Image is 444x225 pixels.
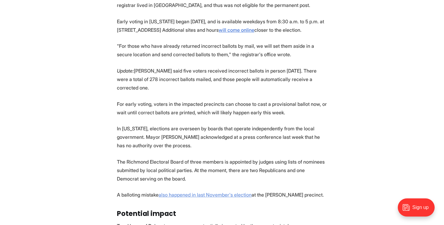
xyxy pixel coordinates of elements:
[159,192,252,198] a: also happened in last November's election
[117,191,327,199] p: A balloting mistake at the [PERSON_NAME] precinct.
[117,42,327,59] p: "For those who have already returned incorrect ballots by mail, we will set them aside in a secur...
[117,68,134,74] em: Update:
[117,67,327,92] p: [PERSON_NAME] said five voters received incorrect ballots in person [DATE]. There were a total of...
[117,158,327,183] p: The Richmond Electoral Board of three members is appointed by judges using lists of nominees subm...
[117,124,327,150] p: In [US_STATE], elections are overseen by boards that operate independently from the local governm...
[219,27,254,33] a: will come online
[117,210,327,218] h3: Potential impact
[117,100,327,117] p: For early voting, voters in the impacted precincts can choose to cast a provisional ballot now, o...
[393,195,444,225] iframe: portal-trigger
[117,17,327,34] p: Early voting in [US_STATE] began [DATE], and is available weekdays from 8:30 a.m. to 5 p.m. at [S...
